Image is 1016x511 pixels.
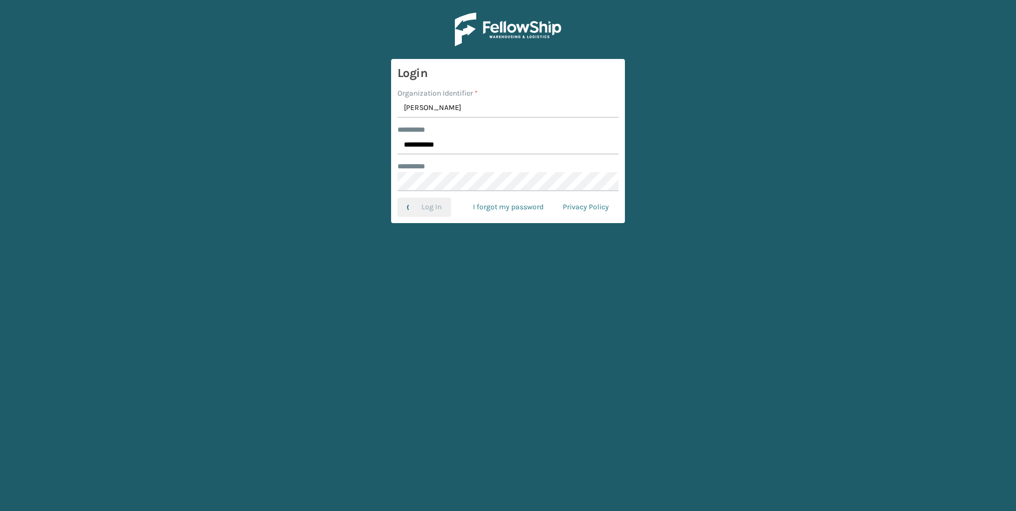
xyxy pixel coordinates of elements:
[397,65,619,81] h3: Login
[455,13,561,46] img: Logo
[463,198,553,217] a: I forgot my password
[553,198,619,217] a: Privacy Policy
[397,198,451,217] button: Log In
[397,88,478,99] label: Organization Identifier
